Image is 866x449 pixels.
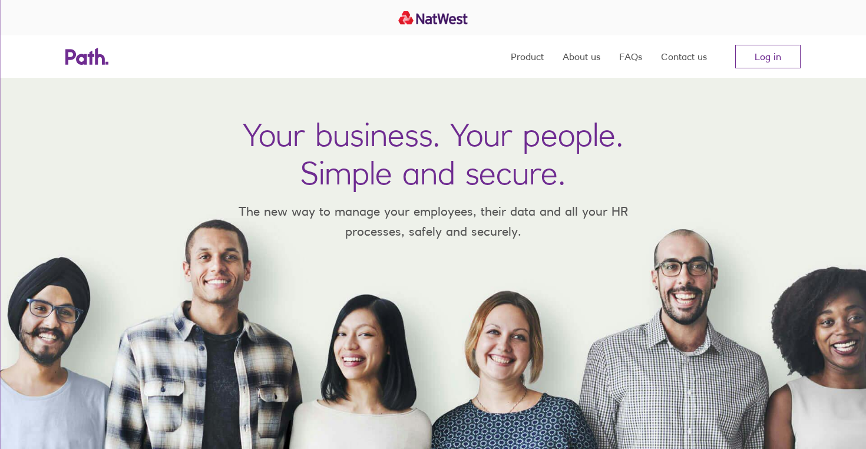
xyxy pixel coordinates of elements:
[221,202,645,241] p: The new way to manage your employees, their data and all your HR processes, safely and securely.
[563,35,600,78] a: About us
[661,35,707,78] a: Contact us
[243,115,623,192] h1: Your business. Your people. Simple and secure.
[735,45,801,68] a: Log in
[619,35,642,78] a: FAQs
[511,35,544,78] a: Product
